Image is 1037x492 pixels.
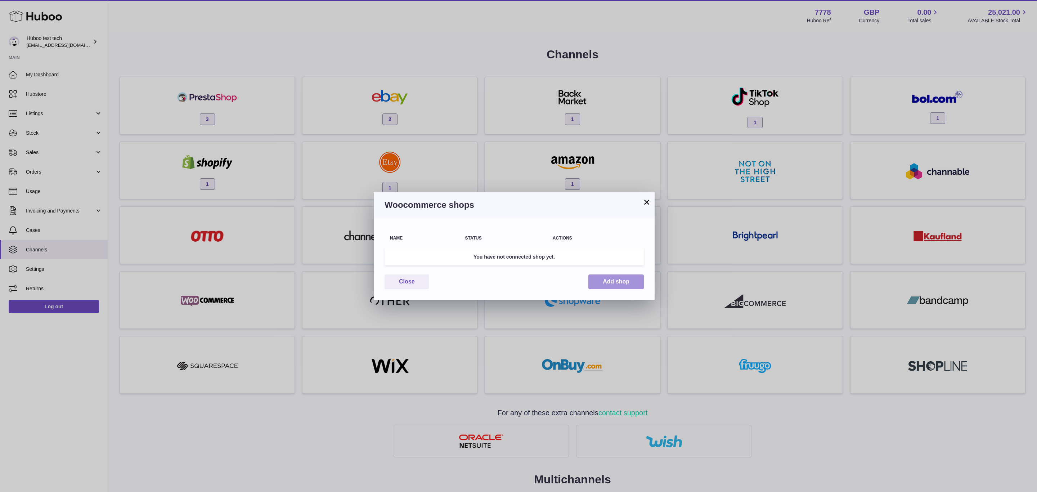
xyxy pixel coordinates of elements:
[385,199,644,211] h3: Woocommerce shops
[390,236,454,241] div: Name
[642,198,651,206] button: ×
[588,274,644,289] button: Add shop
[385,274,429,289] button: Close
[465,236,542,241] div: Status
[385,248,644,266] td: You have not connected shop yet.
[553,236,638,241] div: Actions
